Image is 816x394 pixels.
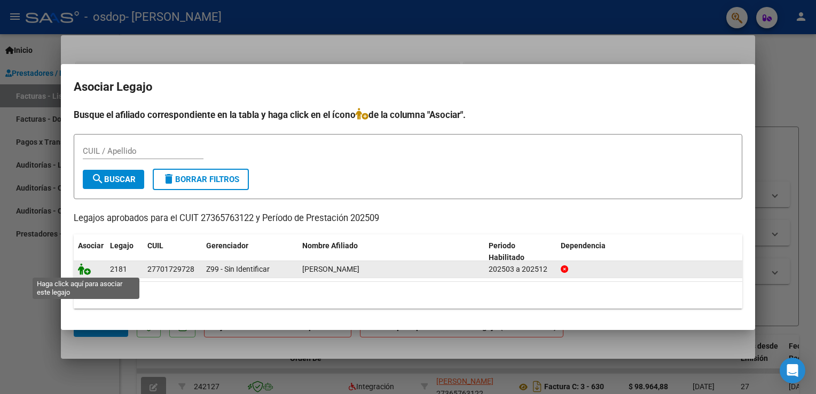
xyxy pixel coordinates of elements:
[153,169,249,190] button: Borrar Filtros
[91,175,136,184] span: Buscar
[83,170,144,189] button: Buscar
[206,241,248,250] span: Gerenciador
[74,234,106,270] datatable-header-cell: Asociar
[561,241,606,250] span: Dependencia
[202,234,298,270] datatable-header-cell: Gerenciador
[556,234,743,270] datatable-header-cell: Dependencia
[147,241,163,250] span: CUIL
[74,77,742,97] h2: Asociar Legajo
[74,212,742,225] p: Legajos aprobados para el CUIT 27365763122 y Período de Prestación 202509
[162,172,175,185] mat-icon: delete
[78,241,104,250] span: Asociar
[74,108,742,122] h4: Busque el afiliado correspondiente en la tabla y haga click en el ícono de la columna "Asociar".
[302,241,358,250] span: Nombre Afiliado
[91,172,104,185] mat-icon: search
[110,265,127,273] span: 2181
[147,263,194,275] div: 27701729728
[298,234,484,270] datatable-header-cell: Nombre Afiliado
[106,234,143,270] datatable-header-cell: Legajo
[143,234,202,270] datatable-header-cell: CUIL
[110,241,134,250] span: Legajo
[489,263,552,275] div: 202503 a 202512
[484,234,556,270] datatable-header-cell: Periodo Habilitado
[302,265,359,273] span: MERCADO ANACLARA
[206,265,270,273] span: Z99 - Sin Identificar
[74,282,742,309] div: 1 registros
[162,175,239,184] span: Borrar Filtros
[489,241,524,262] span: Periodo Habilitado
[780,358,805,383] div: Open Intercom Messenger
